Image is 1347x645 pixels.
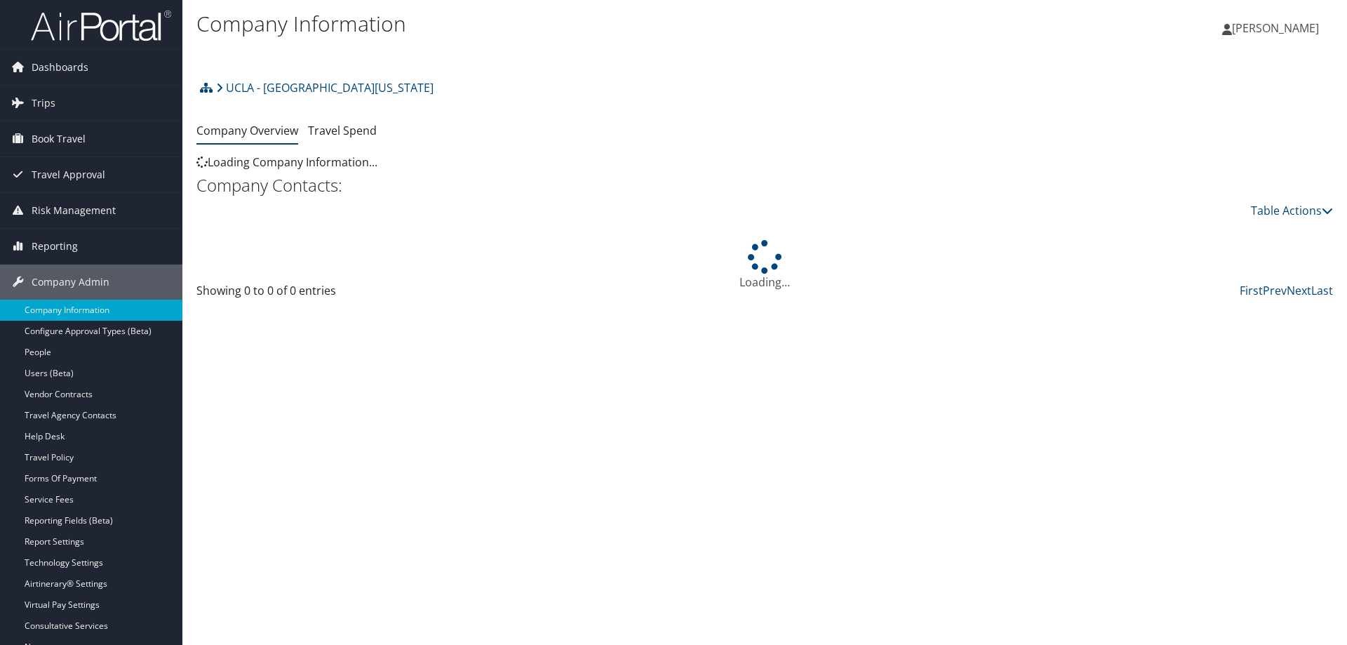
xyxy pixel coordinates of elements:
span: Company Admin [32,265,109,300]
a: Company Overview [196,123,298,138]
span: Book Travel [32,121,86,157]
a: Table Actions [1251,203,1333,218]
span: Risk Management [32,193,116,228]
span: Loading Company Information... [196,154,377,170]
h2: Company Contacts: [196,173,1333,197]
a: Travel Spend [308,123,377,138]
a: [PERSON_NAME] [1222,7,1333,49]
img: airportal-logo.png [31,9,171,42]
a: Last [1311,283,1333,298]
span: Dashboards [32,50,88,85]
span: Reporting [32,229,78,264]
a: Next [1287,283,1311,298]
span: Travel Approval [32,157,105,192]
div: Loading... [196,240,1333,291]
h1: Company Information [196,9,954,39]
span: Trips [32,86,55,121]
a: UCLA - [GEOGRAPHIC_DATA][US_STATE] [216,74,434,102]
div: Showing 0 to 0 of 0 entries [196,282,465,306]
span: [PERSON_NAME] [1232,20,1319,36]
a: First [1240,283,1263,298]
a: Prev [1263,283,1287,298]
